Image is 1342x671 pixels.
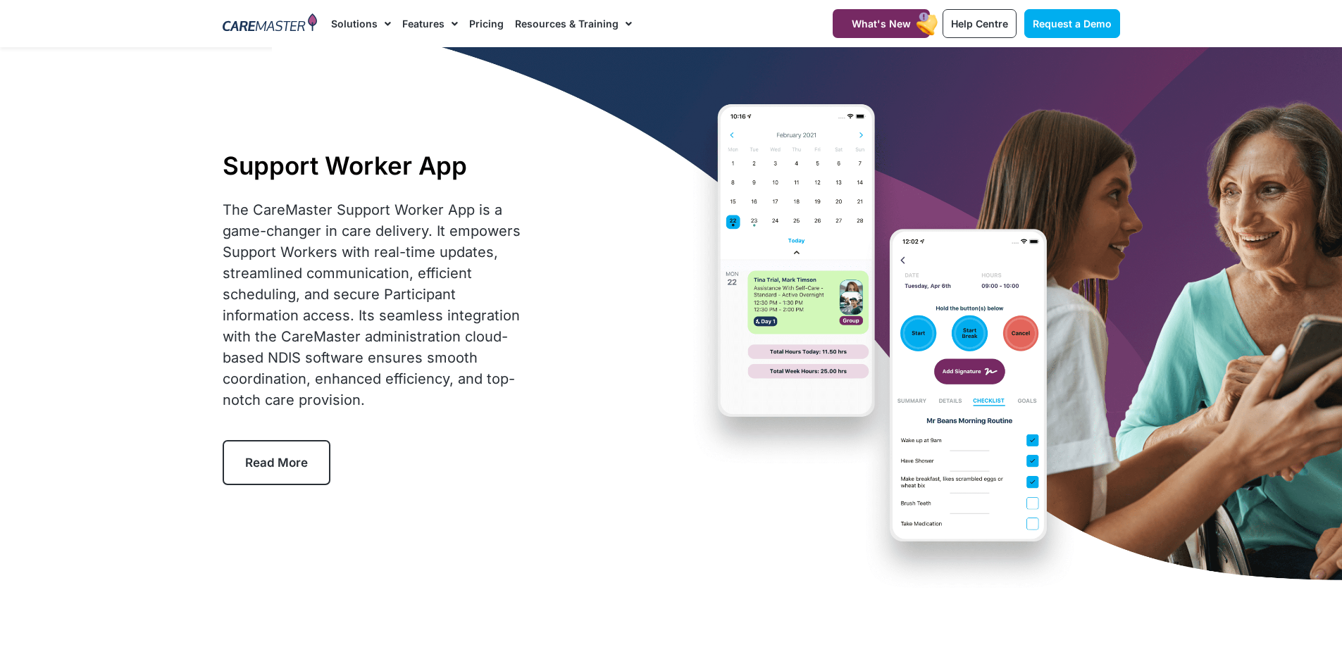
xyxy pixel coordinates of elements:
[223,440,330,485] a: Read More
[223,199,528,410] div: The CareMaster Support Worker App is a game-changer in care delivery. It empowers Support Workers...
[223,151,528,180] h1: Support Worker App
[1024,9,1120,38] a: Request a Demo
[943,9,1017,38] a: Help Centre
[223,13,318,35] img: CareMaster Logo
[833,9,930,38] a: What's New
[1033,18,1112,30] span: Request a Demo
[951,18,1008,30] span: Help Centre
[852,18,911,30] span: What's New
[245,456,308,470] span: Read More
